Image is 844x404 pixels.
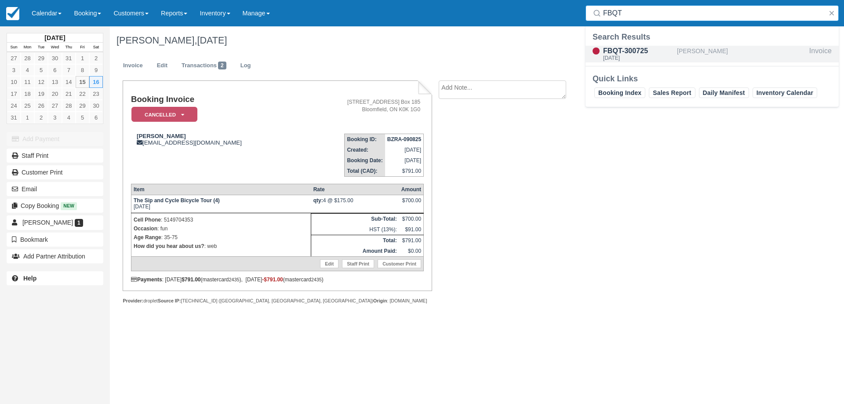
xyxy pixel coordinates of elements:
[311,246,399,257] th: Amount Paid:
[603,46,673,56] div: FBQT-300725
[399,246,424,257] td: $0.00
[131,106,194,123] a: Cancelled
[34,52,48,64] a: 29
[134,215,309,224] p: : 5149704353
[34,76,48,88] a: 12
[62,88,76,100] a: 21
[345,134,385,145] th: Booking ID:
[22,219,73,226] span: [PERSON_NAME]
[134,224,309,233] p: : fun
[116,57,149,74] a: Invoice
[7,132,103,146] button: Add Payment
[21,88,34,100] a: 18
[7,112,21,124] a: 31
[21,100,34,112] a: 25
[76,112,89,124] a: 5
[134,197,220,204] strong: The Sip and Cycle Bicycle Tour (4)
[123,298,143,303] strong: Provider:
[123,298,432,304] div: droplet [TECHNICAL_ID] ([GEOGRAPHIC_DATA], [GEOGRAPHIC_DATA], [GEOGRAPHIC_DATA]) : [DOMAIN_NAME]
[7,52,21,64] a: 27
[62,76,76,88] a: 14
[131,277,424,283] div: : [DATE] (mastercard ), [DATE] (mastercard )
[6,7,19,20] img: checkfront-main-nav-mini-logo.png
[7,100,21,112] a: 24
[89,52,103,64] a: 2
[62,112,76,124] a: 4
[345,166,385,177] th: Total (CAD):
[311,277,322,282] small: 2435
[158,298,181,303] strong: Source IP:
[134,217,161,223] strong: Cell Phone
[89,64,103,76] a: 9
[603,55,673,61] div: [DATE]
[89,112,103,124] a: 6
[378,259,421,268] a: Customer Print
[34,100,48,112] a: 26
[34,88,48,100] a: 19
[699,87,749,98] a: Daily Manifest
[89,43,103,52] th: Sat
[7,249,103,263] button: Add Partner Attribution
[21,112,34,124] a: 1
[7,182,103,196] button: Email
[677,46,806,62] div: [PERSON_NAME]
[311,195,399,213] td: 4 @ $175.00
[7,149,103,163] a: Staff Print
[76,88,89,100] a: 22
[809,46,832,62] div: Invoice
[131,184,311,195] th: Item
[134,243,204,249] strong: How did you hear about us?
[345,155,385,166] th: Booking Date:
[593,73,832,84] div: Quick Links
[89,100,103,112] a: 30
[76,100,89,112] a: 29
[76,64,89,76] a: 8
[44,34,65,41] strong: [DATE]
[76,52,89,64] a: 1
[76,76,89,88] a: 15
[21,76,34,88] a: 11
[401,197,421,211] div: $700.00
[399,224,424,235] td: $91.00
[320,259,338,268] a: Edit
[218,62,226,69] span: 2
[7,64,21,76] a: 3
[150,57,174,74] a: Edit
[311,224,399,235] td: HST (13%):
[62,64,76,76] a: 7
[7,76,21,88] a: 10
[387,136,421,142] strong: BZRA-090825
[34,64,48,76] a: 5
[399,184,424,195] th: Amount
[62,100,76,112] a: 28
[48,43,62,52] th: Wed
[34,43,48,52] th: Tue
[134,226,157,232] strong: Occasion
[311,184,399,195] th: Rate
[229,277,240,282] small: 2435
[311,214,399,225] th: Sub-Total:
[262,277,283,283] span: -$791.00
[48,88,62,100] a: 20
[345,145,385,155] th: Created:
[48,100,62,112] a: 27
[62,43,76,52] th: Thu
[7,88,21,100] a: 17
[311,235,399,246] th: Total:
[399,214,424,225] td: $700.00
[137,133,186,139] strong: [PERSON_NAME]
[21,52,34,64] a: 28
[134,233,309,242] p: : 35-75
[131,277,162,283] strong: Payments
[62,52,76,64] a: 31
[34,112,48,124] a: 2
[385,145,424,155] td: [DATE]
[48,112,62,124] a: 3
[175,57,233,74] a: Transactions2
[76,43,89,52] th: Fri
[48,76,62,88] a: 13
[385,155,424,166] td: [DATE]
[21,43,34,52] th: Mon
[385,166,424,177] td: $791.00
[7,43,21,52] th: Sun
